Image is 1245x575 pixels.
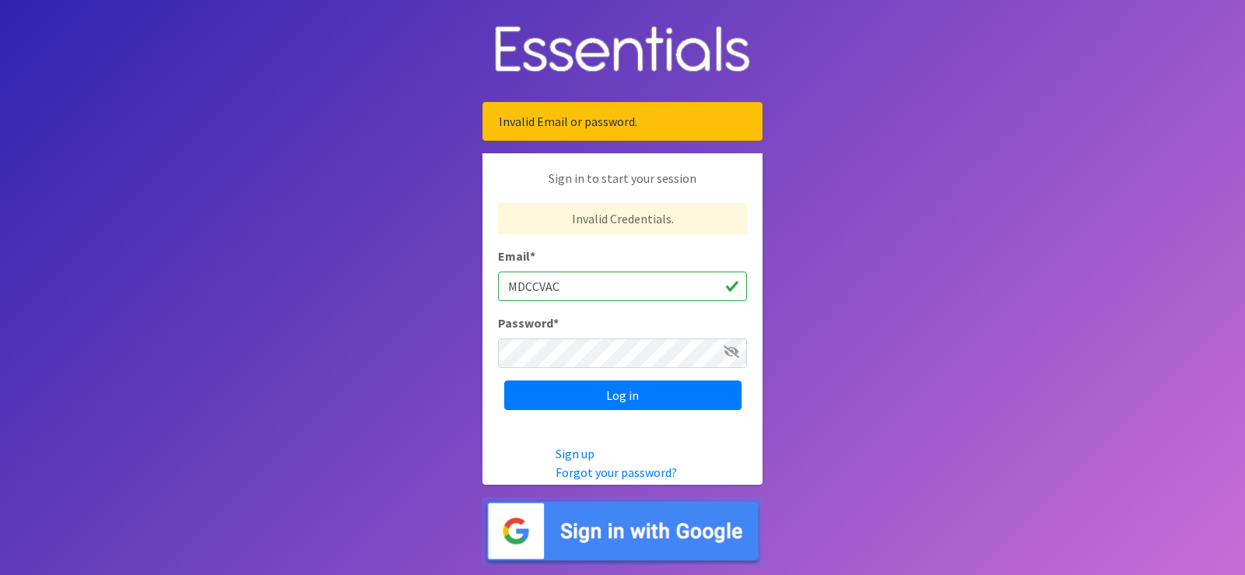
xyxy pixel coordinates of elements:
img: Human Essentials [482,10,763,90]
div: Invalid Email or password. [482,102,763,141]
img: Sign in with Google [482,497,763,565]
label: Password [498,314,559,332]
input: Log in [504,380,742,410]
abbr: required [553,315,559,331]
p: Sign in to start your session [498,169,747,203]
p: Invalid Credentials. [498,203,747,234]
label: Email [498,247,535,265]
a: Forgot your password? [556,465,677,480]
a: Sign up [556,446,594,461]
abbr: required [530,248,535,264]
